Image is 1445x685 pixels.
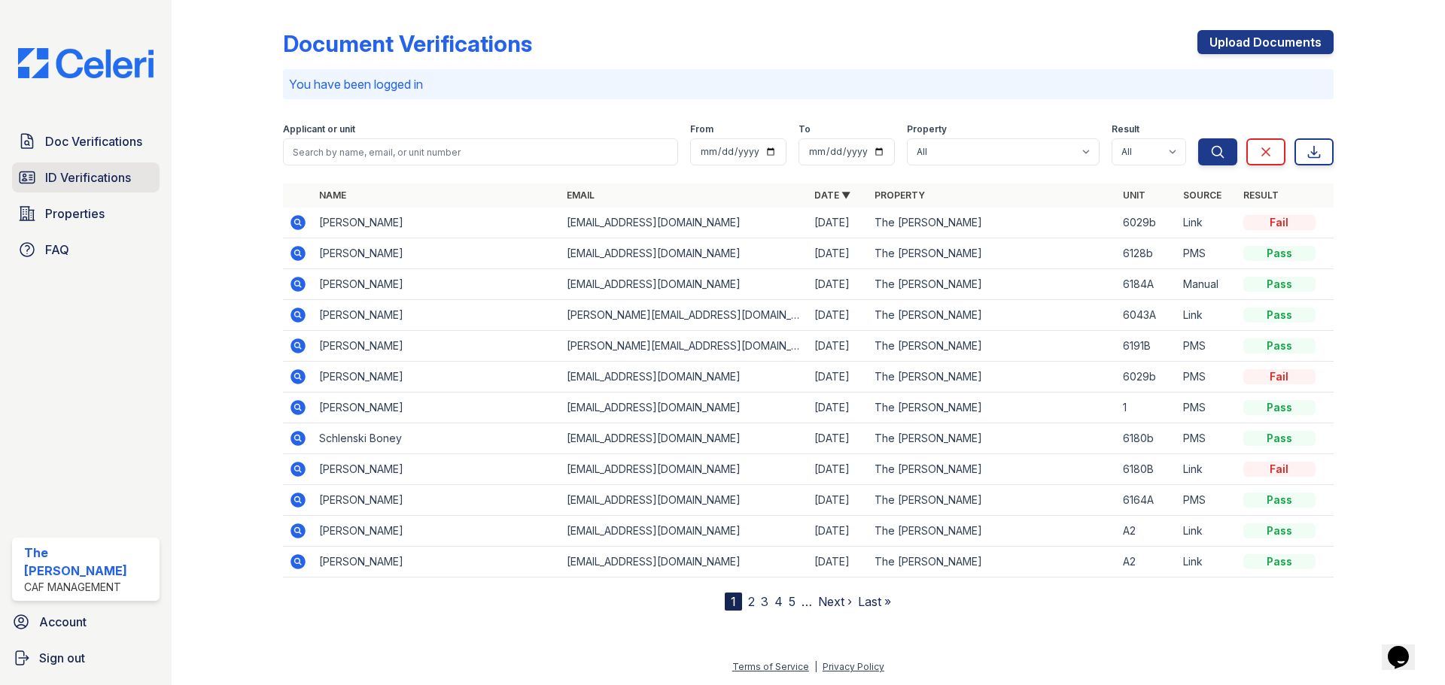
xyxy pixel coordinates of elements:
[869,208,1116,238] td: The [PERSON_NAME]
[823,661,884,672] a: Privacy Policy
[561,547,808,577] td: [EMAIL_ADDRESS][DOMAIN_NAME]
[1177,516,1237,547] td: Link
[818,594,852,609] a: Next ›
[6,607,166,637] a: Account
[39,649,85,667] span: Sign out
[869,547,1116,577] td: The [PERSON_NAME]
[1243,277,1316,292] div: Pass
[313,238,561,269] td: [PERSON_NAME]
[561,300,808,331] td: [PERSON_NAME][EMAIL_ADDRESS][DOMAIN_NAME]
[1243,493,1316,508] div: Pass
[561,331,808,362] td: [PERSON_NAME][EMAIL_ADDRESS][DOMAIN_NAME]
[808,238,869,269] td: [DATE]
[561,393,808,423] td: [EMAIL_ADDRESS][DOMAIN_NAME]
[725,593,742,611] div: 1
[561,269,808,300] td: [EMAIL_ADDRESS][DOMAIN_NAME]
[313,300,561,331] td: [PERSON_NAME]
[869,423,1116,454] td: The [PERSON_NAME]
[1183,189,1221,201] a: Source
[1117,300,1177,331] td: 6043A
[313,547,561,577] td: [PERSON_NAME]
[1243,215,1316,230] div: Fail
[24,580,154,595] div: CAF Management
[1243,246,1316,261] div: Pass
[1243,308,1316,323] div: Pass
[1243,554,1316,569] div: Pass
[774,594,783,609] a: 4
[289,75,1328,93] p: You have been logged in
[869,393,1116,423] td: The [PERSON_NAME]
[561,238,808,269] td: [EMAIL_ADDRESS][DOMAIN_NAME]
[1117,423,1177,454] td: 6180b
[869,516,1116,547] td: The [PERSON_NAME]
[814,661,817,672] div: |
[808,485,869,516] td: [DATE]
[875,189,925,201] a: Property
[808,547,869,577] td: [DATE]
[1117,269,1177,300] td: 6184A
[1177,547,1237,577] td: Link
[869,300,1116,331] td: The [PERSON_NAME]
[1243,431,1316,446] div: Pass
[907,123,947,135] label: Property
[313,331,561,362] td: [PERSON_NAME]
[799,123,811,135] label: To
[808,423,869,454] td: [DATE]
[869,269,1116,300] td: The [PERSON_NAME]
[869,331,1116,362] td: The [PERSON_NAME]
[858,594,891,609] a: Last »
[748,594,755,609] a: 2
[313,393,561,423] td: [PERSON_NAME]
[24,544,154,580] div: The [PERSON_NAME]
[732,661,809,672] a: Terms of Service
[808,300,869,331] td: [DATE]
[1112,123,1139,135] label: Result
[869,238,1116,269] td: The [PERSON_NAME]
[1243,189,1279,201] a: Result
[313,269,561,300] td: [PERSON_NAME]
[561,454,808,485] td: [EMAIL_ADDRESS][DOMAIN_NAME]
[1243,369,1316,384] div: Fail
[869,485,1116,516] td: The [PERSON_NAME]
[6,48,166,78] img: CE_Logo_Blue-a8612792a0a2168367f1c8372b55b34899dd931a85d93a1a3d3e32e68fde9ad4.png
[12,235,160,265] a: FAQ
[313,208,561,238] td: [PERSON_NAME]
[1177,362,1237,393] td: PMS
[1117,454,1177,485] td: 6180B
[313,485,561,516] td: [PERSON_NAME]
[1177,208,1237,238] td: Link
[39,613,87,631] span: Account
[808,393,869,423] td: [DATE]
[561,516,808,547] td: [EMAIL_ADDRESS][DOMAIN_NAME]
[6,643,166,673] a: Sign out
[313,454,561,485] td: [PERSON_NAME]
[283,30,532,57] div: Document Verifications
[1243,462,1316,477] div: Fail
[319,189,346,201] a: Name
[1177,269,1237,300] td: Manual
[1177,393,1237,423] td: PMS
[1177,331,1237,362] td: PMS
[45,241,69,259] span: FAQ
[567,189,595,201] a: Email
[12,162,160,192] a: ID Verifications
[313,423,561,454] td: Schlenski Boney
[814,189,850,201] a: Date ▼
[1117,393,1177,423] td: 1
[1382,625,1430,670] iframe: chat widget
[761,594,768,609] a: 3
[808,208,869,238] td: [DATE]
[561,423,808,454] td: [EMAIL_ADDRESS][DOMAIN_NAME]
[561,485,808,516] td: [EMAIL_ADDRESS][DOMAIN_NAME]
[869,362,1116,393] td: The [PERSON_NAME]
[313,516,561,547] td: [PERSON_NAME]
[45,168,131,186] span: ID Verifications
[1117,208,1177,238] td: 6029b
[1243,338,1316,353] div: Pass
[1117,516,1177,547] td: A2
[802,593,812,611] span: …
[808,331,869,362] td: [DATE]
[12,126,160,156] a: Doc Verifications
[1117,238,1177,269] td: 6128b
